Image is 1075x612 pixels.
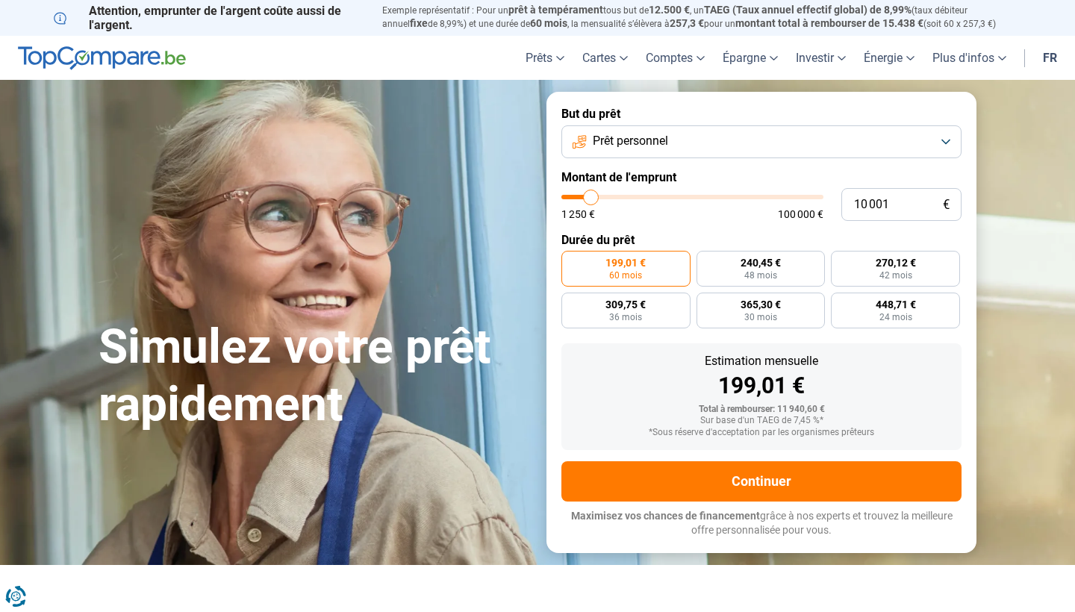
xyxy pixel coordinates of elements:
[561,170,962,184] label: Montant de l'emprunt
[787,36,855,80] a: Investir
[637,36,714,80] a: Comptes
[879,271,912,280] span: 42 mois
[382,4,1021,31] p: Exemple représentatif : Pour un tous but de , un (taux débiteur annuel de 8,99%) et une durée de ...
[778,209,823,219] span: 100 000 €
[735,17,923,29] span: montant total à rembourser de 15.438 €
[704,4,912,16] span: TAEG (Taux annuel effectif global) de 8,99%
[605,299,646,310] span: 309,75 €
[923,36,1015,80] a: Plus d'infos
[561,107,962,121] label: But du prêt
[561,209,595,219] span: 1 250 €
[573,428,950,438] div: *Sous réserve d'acceptation par les organismes prêteurs
[573,375,950,397] div: 199,01 €
[670,17,704,29] span: 257,3 €
[573,405,950,415] div: Total à rembourser: 11 940,60 €
[649,4,690,16] span: 12.500 €
[1034,36,1066,80] a: fr
[508,4,603,16] span: prêt à tempérament
[593,133,668,149] span: Prêt personnel
[744,313,777,322] span: 30 mois
[605,257,646,268] span: 199,01 €
[54,4,364,32] p: Attention, emprunter de l'argent coûte aussi de l'argent.
[876,299,916,310] span: 448,71 €
[714,36,787,80] a: Épargne
[99,319,529,434] h1: Simulez votre prêt rapidement
[573,36,637,80] a: Cartes
[573,416,950,426] div: Sur base d'un TAEG de 7,45 %*
[741,257,781,268] span: 240,45 €
[571,510,760,522] span: Maximisez vos chances de financement
[561,461,962,502] button: Continuer
[943,199,950,211] span: €
[876,257,916,268] span: 270,12 €
[741,299,781,310] span: 365,30 €
[609,271,642,280] span: 60 mois
[18,46,186,70] img: TopCompare
[609,313,642,322] span: 36 mois
[879,313,912,322] span: 24 mois
[561,125,962,158] button: Prêt personnel
[530,17,567,29] span: 60 mois
[561,233,962,247] label: Durée du prêt
[744,271,777,280] span: 48 mois
[855,36,923,80] a: Énergie
[517,36,573,80] a: Prêts
[573,355,950,367] div: Estimation mensuelle
[561,509,962,538] p: grâce à nos experts et trouvez la meilleure offre personnalisée pour vous.
[410,17,428,29] span: fixe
